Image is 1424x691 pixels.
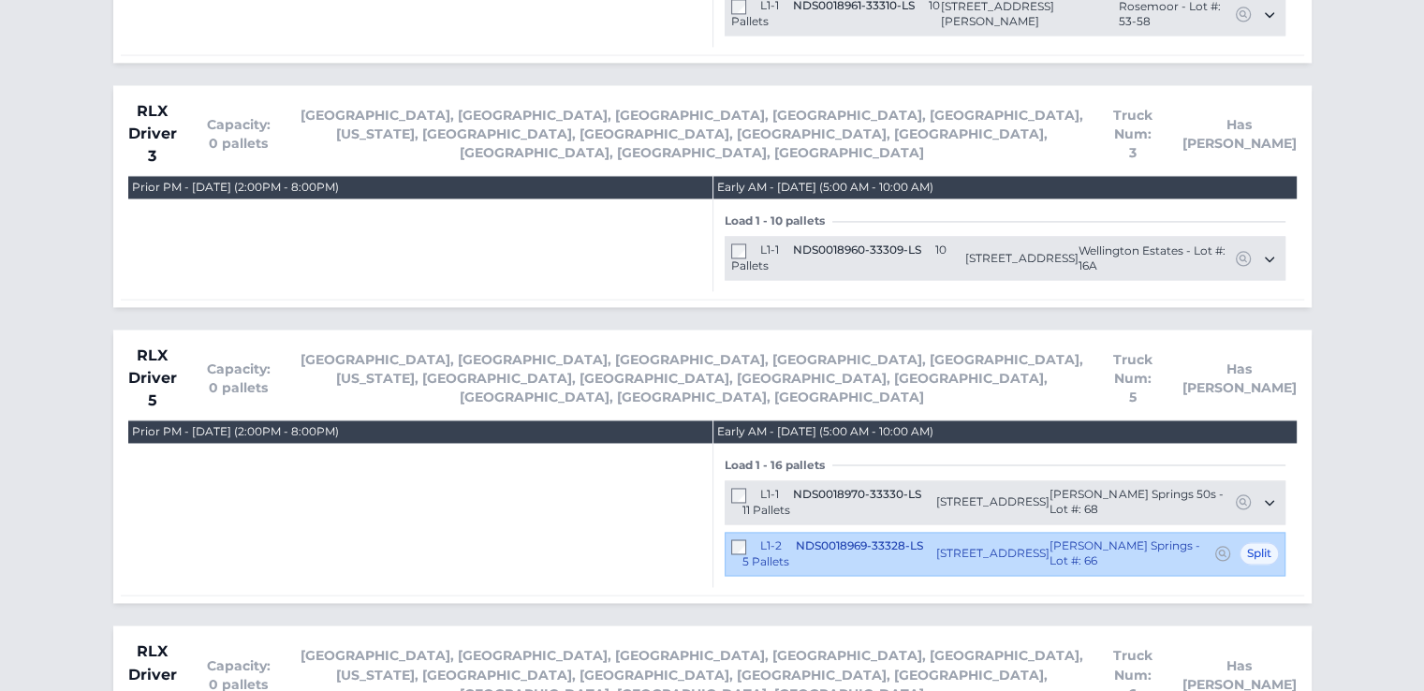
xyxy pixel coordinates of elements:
[207,360,271,397] span: Capacity: 0 pallets
[132,180,339,195] div: Prior PM - [DATE] (2:00PM - 8:00PM)
[1182,360,1297,397] span: Has [PERSON_NAME]
[742,503,790,517] span: 11 Pallets
[725,458,832,473] span: Load 1 - 16 pallets
[132,424,339,439] div: Prior PM - [DATE] (2:00PM - 8:00PM)
[1113,350,1152,406] span: Truck Num: 5
[760,243,779,257] span: L1-1
[760,487,779,501] span: L1-1
[717,180,933,195] div: Early AM - [DATE] (5:00 AM - 10:00 AM)
[936,494,1050,509] span: [STREET_ADDRESS]
[301,106,1083,162] span: [GEOGRAPHIC_DATA], [GEOGRAPHIC_DATA], [GEOGRAPHIC_DATA], [GEOGRAPHIC_DATA], [GEOGRAPHIC_DATA], [U...
[725,213,832,228] span: Load 1 - 10 pallets
[1079,243,1233,273] span: Wellington Estates - Lot #: 16A
[128,100,177,168] span: RLX Driver 3
[207,115,271,153] span: Capacity: 0 pallets
[1050,538,1213,568] span: [PERSON_NAME] Springs - Lot #: 66
[128,345,177,412] span: RLX Driver 5
[760,538,782,552] span: L1-2
[793,243,921,257] span: NDS0018960-33309-LS
[1240,542,1279,565] span: Split
[796,538,923,552] span: NDS0018969-33328-LS
[965,251,1079,266] span: [STREET_ADDRESS]
[717,424,933,439] div: Early AM - [DATE] (5:00 AM - 10:00 AM)
[731,243,947,272] span: 10 Pallets
[936,546,1050,561] span: [STREET_ADDRESS]
[1182,115,1297,153] span: Has [PERSON_NAME]
[1050,487,1233,517] span: [PERSON_NAME] Springs 50s - Lot #: 68
[742,554,789,568] span: 5 Pallets
[1113,106,1152,162] span: Truck Num: 3
[793,487,921,501] span: NDS0018970-33330-LS
[301,350,1083,406] span: [GEOGRAPHIC_DATA], [GEOGRAPHIC_DATA], [GEOGRAPHIC_DATA], [GEOGRAPHIC_DATA], [GEOGRAPHIC_DATA], [U...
